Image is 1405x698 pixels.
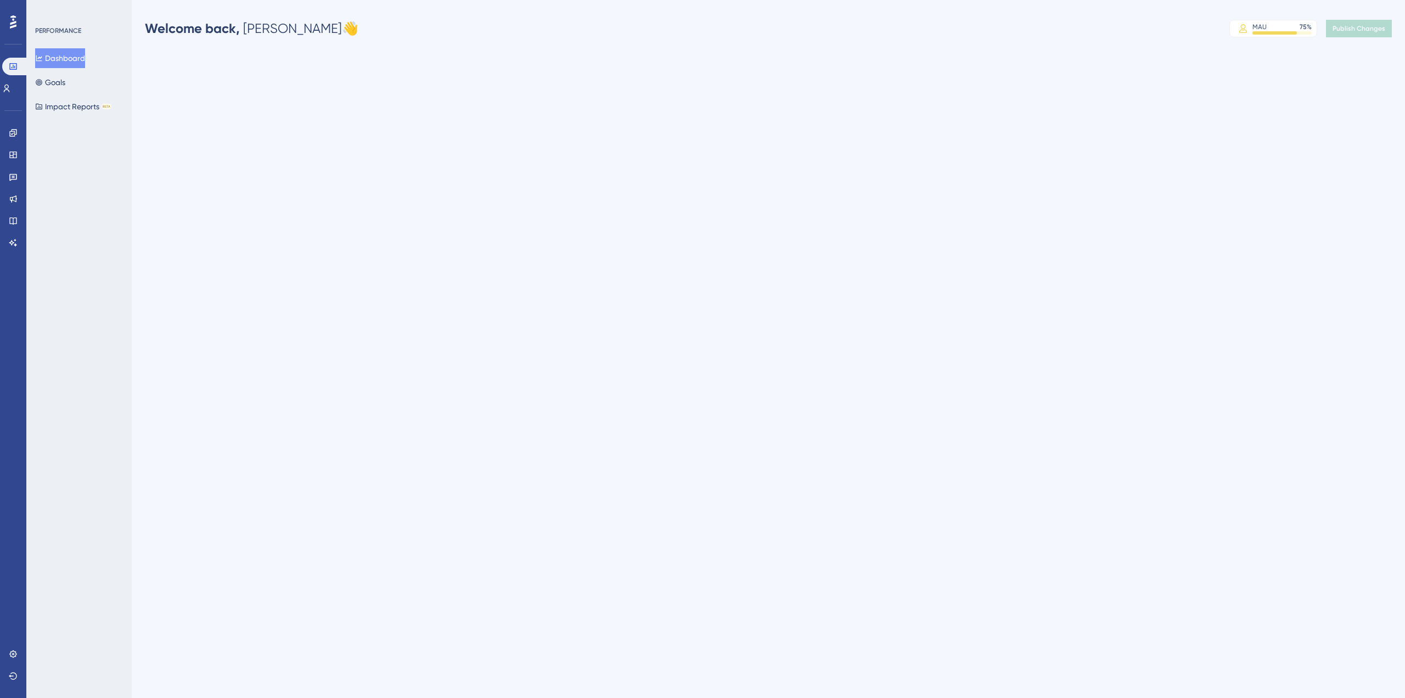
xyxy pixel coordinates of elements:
[35,72,65,92] button: Goals
[35,48,85,68] button: Dashboard
[145,20,240,36] span: Welcome back,
[35,97,111,116] button: Impact ReportsBETA
[145,20,358,37] div: [PERSON_NAME] 👋
[1333,24,1385,33] span: Publish Changes
[1326,20,1392,37] button: Publish Changes
[1300,23,1312,31] div: 75 %
[35,26,81,35] div: PERFORMANCE
[102,104,111,109] div: BETA
[1252,23,1267,31] div: MAU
